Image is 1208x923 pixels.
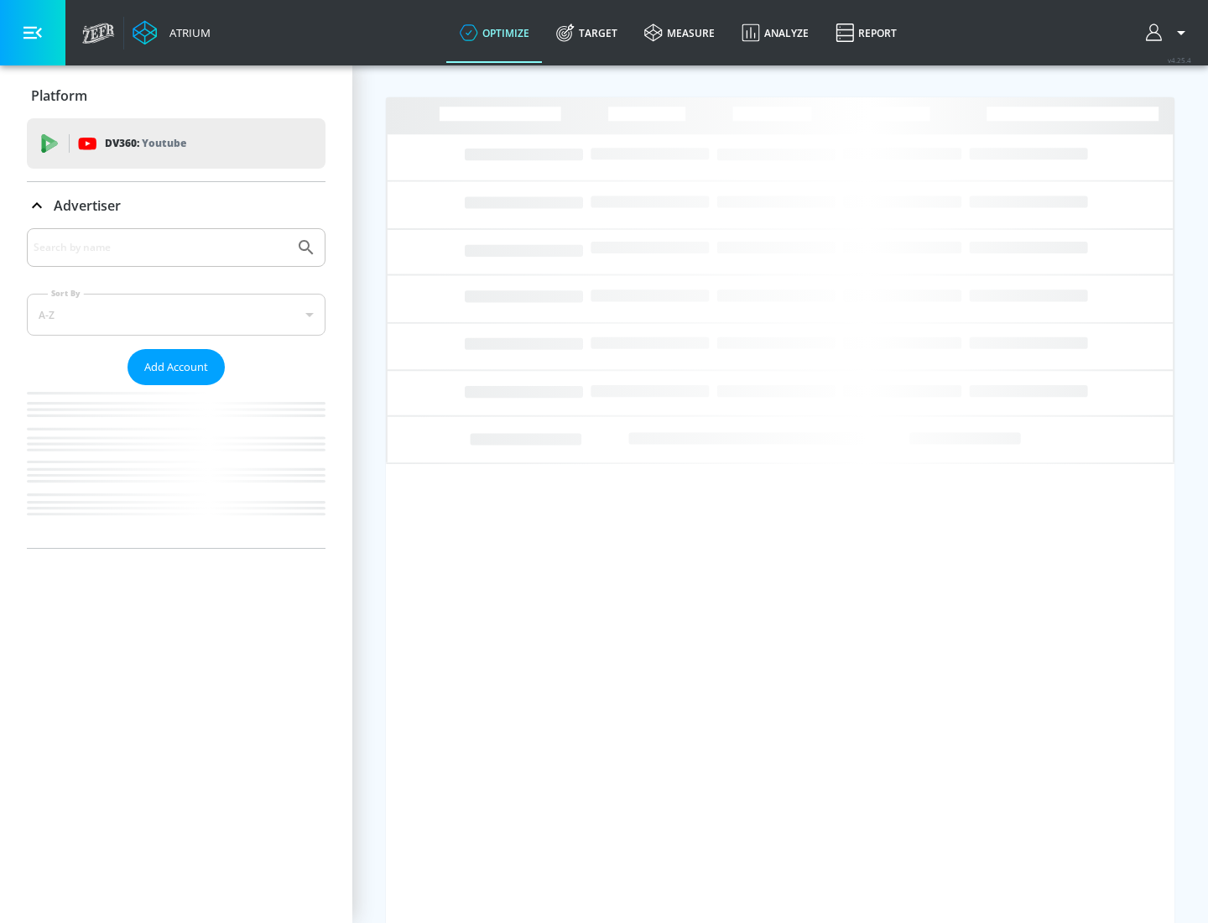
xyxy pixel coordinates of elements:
a: Report [822,3,910,63]
p: DV360: [105,134,186,153]
a: Atrium [133,20,211,45]
div: Advertiser [27,228,325,548]
div: A-Z [27,294,325,336]
div: DV360: Youtube [27,118,325,169]
p: Advertiser [54,196,121,215]
button: Add Account [128,349,225,385]
a: Target [543,3,631,63]
div: Advertiser [27,182,325,229]
p: Platform [31,86,87,105]
a: Analyze [728,3,822,63]
input: Search by name [34,237,288,258]
a: optimize [446,3,543,63]
div: Platform [27,72,325,119]
div: Atrium [163,25,211,40]
p: Youtube [142,134,186,152]
label: Sort By [48,288,84,299]
a: measure [631,3,728,63]
nav: list of Advertiser [27,385,325,548]
span: Add Account [144,357,208,377]
span: v 4.25.4 [1168,55,1191,65]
